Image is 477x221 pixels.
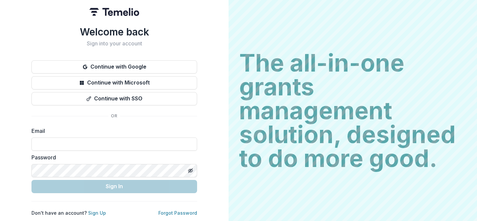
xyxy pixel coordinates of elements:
button: Toggle password visibility [185,165,196,176]
a: Forgot Password [158,210,197,216]
button: Continue with Microsoft [31,76,197,89]
img: Temelio [89,8,139,16]
button: Continue with SSO [31,92,197,105]
h2: Sign into your account [31,40,197,47]
button: Sign In [31,180,197,193]
button: Continue with Google [31,60,197,74]
label: Email [31,127,193,135]
p: Don't have an account? [31,209,106,216]
h1: Welcome back [31,26,197,38]
a: Sign Up [88,210,106,216]
label: Password [31,153,193,161]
